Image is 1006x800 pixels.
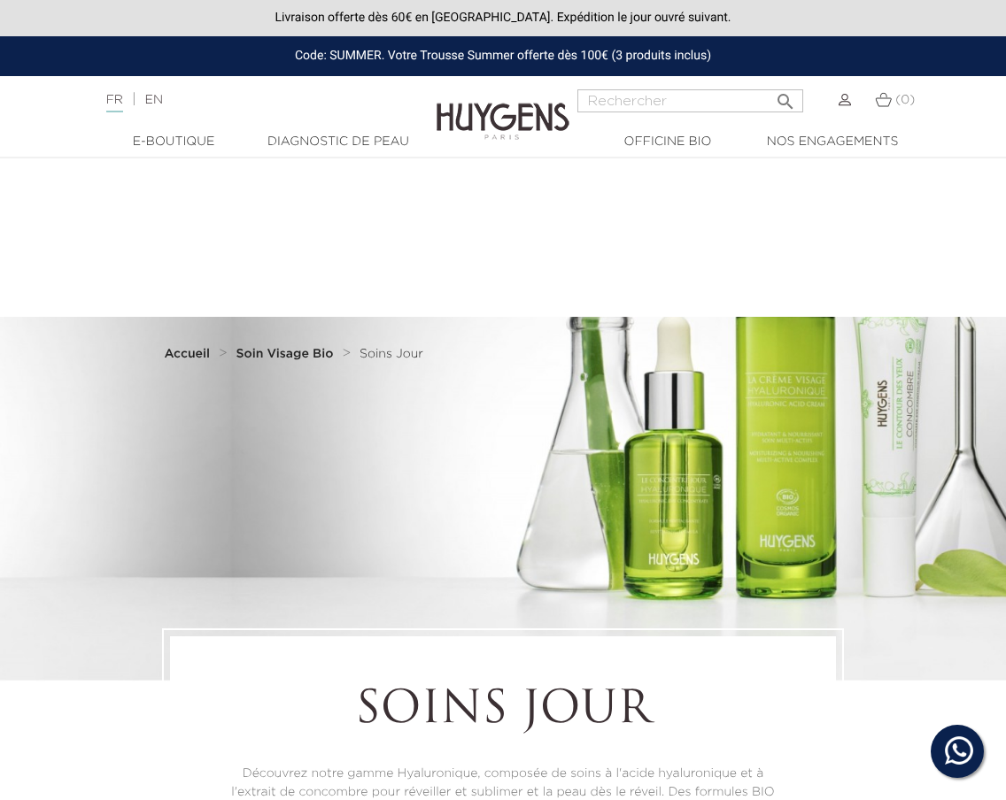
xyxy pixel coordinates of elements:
button:  [770,84,801,108]
img: Huygens [437,74,569,142]
a: Soins Jour [360,347,423,361]
strong: Soin Visage Bio [236,348,334,360]
i:  [775,86,796,107]
a: E-Boutique [91,133,256,151]
a: Diagnostic de peau [256,133,421,151]
a: Soin Visage Bio [236,347,338,361]
strong: Accueil [164,348,210,360]
input: Rechercher [577,89,803,112]
span: Soins Jour [360,348,423,360]
a: EN [145,94,163,106]
a: Nos engagements [750,133,915,151]
span: (0) [895,94,915,106]
div: | [97,89,406,111]
a: FR [106,94,123,112]
a: Officine Bio [585,133,750,151]
a: Accueil [164,347,213,361]
h1: Soins Jour [219,685,787,738]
